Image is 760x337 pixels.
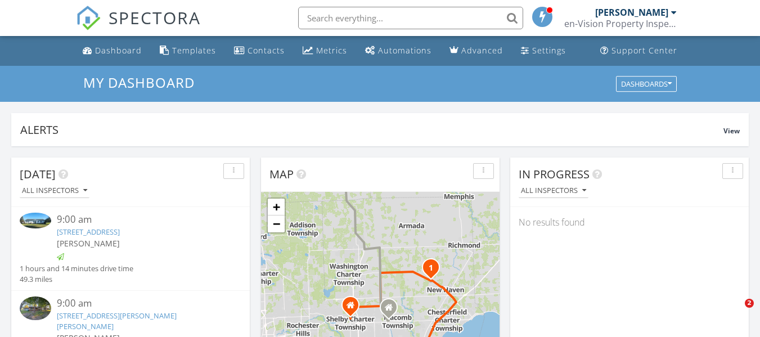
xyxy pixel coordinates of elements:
[621,80,672,88] div: Dashboards
[378,45,431,56] div: Automations
[20,263,133,274] div: 1 hours and 14 minutes drive time
[431,267,438,274] div: 60606 Avendt Dr, Lenox, MI 48048
[616,76,677,92] button: Dashboards
[745,299,754,308] span: 2
[595,7,668,18] div: [PERSON_NAME]
[510,207,749,237] div: No results found
[298,41,352,61] a: Metrics
[532,45,566,56] div: Settings
[20,167,56,182] span: [DATE]
[76,6,101,30] img: The Best Home Inspection Software - Spectora
[516,41,570,61] a: Settings
[83,73,195,92] span: My Dashboard
[461,45,503,56] div: Advanced
[57,296,223,311] div: 9:00 am
[20,296,51,320] img: 9324020%2Fcover_photos%2FSGO7y1S8pH8evvKTwJ3P%2Fsmall.jpg
[723,126,740,136] span: View
[78,41,146,61] a: Dashboard
[20,213,51,228] img: 9353000%2Fcover_photos%2FSOVUKWDFBnsZ89BuYUXS%2Fsmall.jpg
[268,215,285,232] a: Zoom out
[20,213,241,285] a: 9:00 am [STREET_ADDRESS] [PERSON_NAME] 1 hours and 14 minutes drive time 49.3 miles
[20,122,723,137] div: Alerts
[155,41,221,61] a: Templates
[269,167,294,182] span: Map
[389,307,395,314] div: 51194 Romeo Plank Rd #328, Macomb MI 48042
[230,41,289,61] a: Contacts
[76,15,201,39] a: SPECTORA
[248,45,285,56] div: Contacts
[316,45,347,56] div: Metrics
[20,183,89,199] button: All Inspectors
[611,45,677,56] div: Support Center
[596,41,682,61] a: Support Center
[722,299,749,326] iframe: Intercom live chat
[298,7,523,29] input: Search everything...
[20,274,133,285] div: 49.3 miles
[361,41,436,61] a: Automations (Basic)
[57,311,177,331] a: [STREET_ADDRESS][PERSON_NAME][PERSON_NAME]
[95,45,142,56] div: Dashboard
[57,227,120,237] a: [STREET_ADDRESS]
[519,167,590,182] span: In Progress
[521,187,586,195] div: All Inspectors
[429,264,433,272] i: 1
[22,187,87,195] div: All Inspectors
[564,18,677,29] div: en-Vision Property Inspections
[172,45,216,56] div: Templates
[109,6,201,29] span: SPECTORA
[57,213,223,227] div: 9:00 am
[445,41,507,61] a: Advanced
[519,183,588,199] button: All Inspectors
[57,238,120,249] span: [PERSON_NAME]
[350,305,357,312] div: 52188 Van Dyke Suite 411, Shelby Township MI 48316
[268,199,285,215] a: Zoom in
